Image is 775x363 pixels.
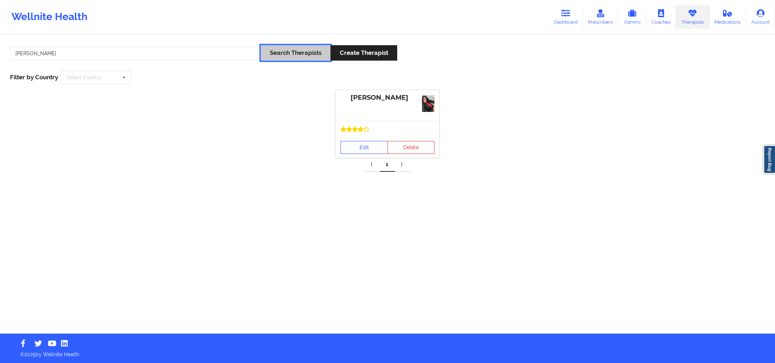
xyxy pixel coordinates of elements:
a: Therapists [676,5,709,29]
a: Admins [618,5,646,29]
a: Edit [340,141,388,154]
a: Report Bug [764,145,775,174]
div: [PERSON_NAME] [340,94,435,102]
a: Account [746,5,775,29]
img: 7ca4610a-9b55-4883-ae05-4a5e3c007e24251825514_4843052329038692_7813160771024014839_n_(1).jpg [422,95,435,112]
a: 1 [380,157,395,172]
div: Select Country [66,75,102,80]
a: Next item [395,157,410,172]
a: Coaches [646,5,676,29]
a: Dashboard [549,5,583,29]
button: Search Therapists [261,45,330,61]
a: Previous item [365,157,380,172]
input: Search Keywords [10,47,258,60]
button: Create Therapist [330,45,397,61]
p: © 2025 by Wellnite Health [15,346,760,358]
a: Medications [709,5,746,29]
span: Filter by Country [10,74,58,81]
div: Pagination Navigation [365,157,410,172]
a: Prescribers [583,5,619,29]
button: Delete [387,141,435,154]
